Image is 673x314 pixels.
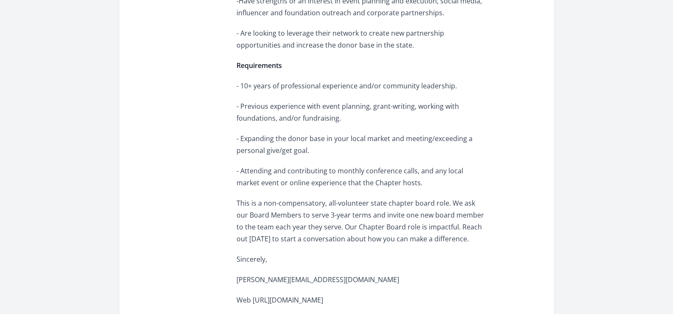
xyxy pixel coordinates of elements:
p: - Are looking to leverage their network to create new partnership opportunities and increase the ... [237,27,485,51]
p: - 10+ years of professional experience and/or community leadership. [237,80,485,92]
p: - Attending and contributing to monthly conference calls, and any local market event or online ex... [237,165,485,189]
strong: Requirements [237,61,282,70]
p: - Previous experience with event planning, grant-writing, working with foundations, and/or fundra... [237,100,485,124]
p: - Expanding the donor base in your local market and meeting/exceeding a personal give/get goal. [237,133,485,156]
p: [PERSON_NAME] [EMAIL_ADDRESS][DOMAIN_NAME] [237,274,485,286]
p: Sincerely, [237,253,485,265]
p: This is a non-compensatory, all-volunteer state chapter board role. We ask our Board Members to s... [237,197,485,245]
p: Web [URL][DOMAIN_NAME] [237,294,485,306]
